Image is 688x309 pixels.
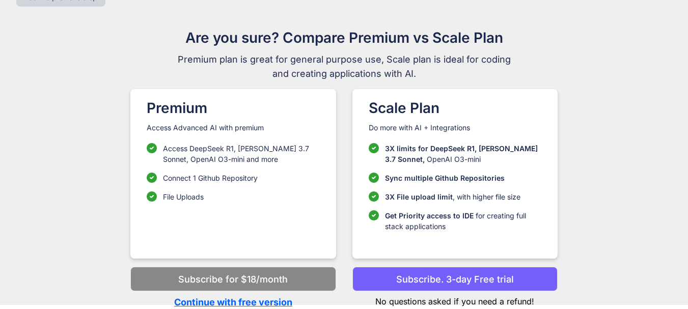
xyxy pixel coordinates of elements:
img: checklist [369,143,379,153]
p: Access DeepSeek R1, [PERSON_NAME] 3.7 Sonnet, OpenAI O3-mini and more [163,143,319,164]
img: checklist [147,143,157,153]
p: Subscribe. 3-day Free trial [396,272,514,286]
p: Do more with AI + Integrations [369,123,541,133]
img: checklist [369,210,379,220]
p: Connect 1 Github Repository [163,173,258,183]
p: Subscribe for $18/month [178,272,288,286]
p: Access Advanced AI with premium [147,123,319,133]
p: Sync multiple Github Repositories [385,173,505,183]
img: checklist [369,173,379,183]
span: 3X limits for DeepSeek R1, [PERSON_NAME] 3.7 Sonnet, [385,144,538,163]
p: File Uploads [163,191,204,202]
p: for creating full stack applications [385,210,541,232]
button: Subscribe. 3-day Free trial [352,267,558,291]
h1: Are you sure? Compare Premium vs Scale Plan [173,27,515,48]
p: No questions asked if you need a refund! [352,291,558,307]
img: checklist [147,191,157,202]
p: OpenAI O3-mini [385,143,541,164]
span: Get Priority access to IDE [385,211,474,220]
img: checklist [147,173,157,183]
img: checklist [369,191,379,202]
h1: Premium [147,97,319,119]
h1: Scale Plan [369,97,541,119]
button: Subscribe for $18/month [130,267,336,291]
span: 3X File upload limit [385,192,453,201]
span: Premium plan is great for general purpose use, Scale plan is ideal for coding and creating applic... [173,52,515,81]
p: Continue with free version [130,295,336,309]
p: , with higher file size [385,191,520,202]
